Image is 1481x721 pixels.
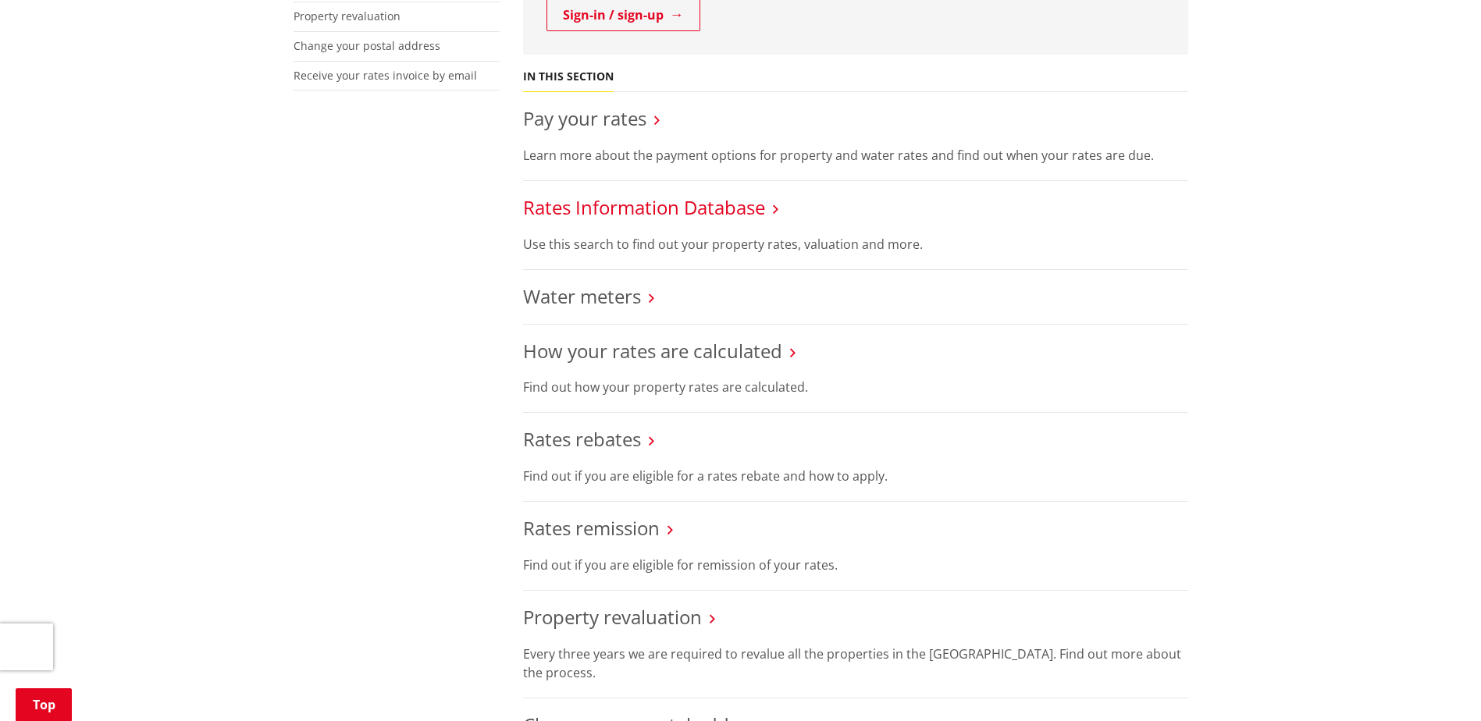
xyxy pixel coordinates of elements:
p: Learn more about the payment options for property and water rates and find out when your rates ar... [523,146,1188,165]
a: Rates remission [523,515,660,541]
h5: In this section [523,70,614,83]
a: Change your postal address [294,38,440,53]
p: Use this search to find out your property rates, valuation and more. [523,235,1188,254]
a: Property revaluation [294,9,401,23]
p: Every three years we are required to revalue all the properties in the [GEOGRAPHIC_DATA]. Find ou... [523,645,1188,682]
p: Find out if you are eligible for remission of your rates. [523,556,1188,574]
a: Rates Information Database [523,194,765,220]
p: Find out how your property rates are calculated. [523,378,1188,396]
iframe: Messenger Launcher [1409,655,1465,712]
a: Water meters [523,283,641,309]
a: Pay your rates [523,105,646,131]
a: Property revaluation [523,604,702,630]
p: Find out if you are eligible for a rates rebate and how to apply. [523,467,1188,485]
a: Top [16,688,72,721]
a: Receive your rates invoice by email [294,68,477,83]
a: How your rates are calculated [523,338,782,364]
a: Rates rebates [523,426,641,452]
